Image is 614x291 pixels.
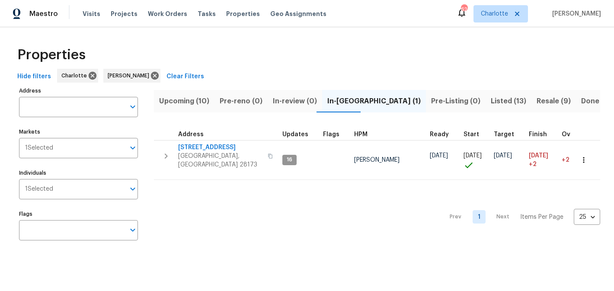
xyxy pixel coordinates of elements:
span: Work Orders [148,10,187,18]
span: Flags [323,131,339,138]
span: [PERSON_NAME] [549,10,601,18]
span: Address [178,131,204,138]
span: Updates [282,131,308,138]
span: Hide filters [17,71,51,82]
span: Listed (13) [491,95,526,107]
button: Open [127,183,139,195]
label: Address [19,88,138,93]
span: Properties [17,51,86,59]
button: Hide filters [14,69,54,85]
td: 2 day(s) past target finish date [558,140,595,180]
span: Charlotte [481,10,508,18]
label: Individuals [19,170,138,176]
span: Start [464,131,479,138]
span: +2 [562,157,569,163]
span: [DATE] [529,153,548,159]
span: Maestro [29,10,58,18]
button: Open [127,142,139,154]
span: Ready [430,131,449,138]
div: Days past target finish date [562,131,592,138]
button: Clear Filters [163,69,208,85]
span: In-[GEOGRAPHIC_DATA] (1) [327,95,421,107]
span: Tasks [198,11,216,17]
span: Pre-Listing (0) [431,95,480,107]
div: Earliest renovation start date (first business day after COE or Checkout) [430,131,457,138]
span: Clear Filters [166,71,204,82]
span: [DATE] [494,153,512,159]
span: 1 Selected [25,185,53,193]
span: [STREET_ADDRESS] [178,143,262,152]
span: Target [494,131,514,138]
span: In-review (0) [273,95,317,107]
td: Scheduled to finish 2 day(s) late [525,140,558,180]
span: Finish [529,131,547,138]
span: Upcoming (10) [159,95,209,107]
span: [GEOGRAPHIC_DATA], [GEOGRAPHIC_DATA] 28173 [178,152,262,169]
div: Projected renovation finish date [529,131,555,138]
div: Actual renovation start date [464,131,487,138]
span: Visits [83,10,100,18]
div: 62 [461,5,467,14]
span: +2 [529,160,537,169]
div: 25 [574,206,600,228]
div: Charlotte [57,69,98,83]
span: Charlotte [61,71,90,80]
span: HPM [354,131,368,138]
p: Items Per Page [520,213,563,221]
div: Target renovation project end date [494,131,522,138]
span: Projects [111,10,138,18]
a: Goto page 1 [473,210,486,224]
span: Pre-reno (0) [220,95,262,107]
span: 16 [283,156,296,163]
span: Properties [226,10,260,18]
button: Open [127,224,139,236]
span: [PERSON_NAME] [108,71,153,80]
span: 1 Selected [25,144,53,152]
label: Markets [19,129,138,134]
label: Flags [19,211,138,217]
span: [DATE] [464,153,482,159]
span: Geo Assignments [270,10,326,18]
td: Project started on time [460,140,490,180]
span: [DATE] [430,153,448,159]
button: Open [127,101,139,113]
span: Resale (9) [537,95,571,107]
span: Overall [562,131,584,138]
span: [PERSON_NAME] [354,157,400,163]
nav: Pagination Navigation [441,185,600,249]
div: [PERSON_NAME] [103,69,160,83]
